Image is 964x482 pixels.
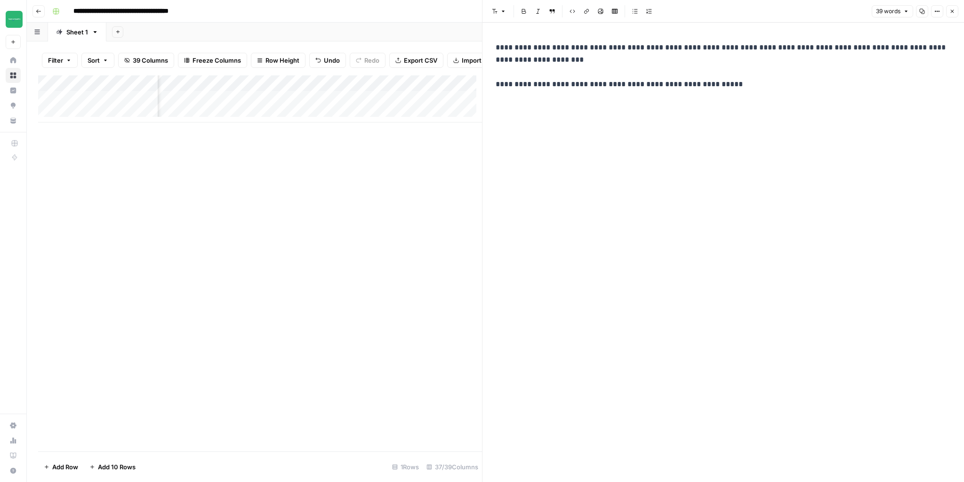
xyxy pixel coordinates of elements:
button: Freeze Columns [178,53,247,68]
a: Browse [6,68,21,83]
span: 39 words [876,7,900,16]
a: Opportunities [6,98,21,113]
a: Your Data [6,113,21,128]
a: Learning Hub [6,448,21,463]
div: 37/39 Columns [423,459,482,474]
span: Row Height [265,56,299,65]
span: Freeze Columns [193,56,241,65]
span: Add Row [52,462,78,472]
button: Undo [309,53,346,68]
button: Workspace: Team Empathy [6,8,21,31]
img: Team Empathy Logo [6,11,23,28]
button: Sort [81,53,114,68]
a: Sheet 1 [48,23,106,41]
span: Redo [364,56,379,65]
button: Filter [42,53,78,68]
button: Import CSV [447,53,502,68]
a: Insights [6,83,21,98]
button: 39 Columns [118,53,174,68]
button: Add Row [38,459,84,474]
span: Sort [88,56,100,65]
span: Undo [324,56,340,65]
a: Home [6,53,21,68]
div: Sheet 1 [66,27,88,37]
a: Usage [6,433,21,448]
span: 39 Columns [133,56,168,65]
span: Add 10 Rows [98,462,136,472]
button: Redo [350,53,386,68]
a: Settings [6,418,21,433]
span: Export CSV [404,56,437,65]
span: Filter [48,56,63,65]
button: Row Height [251,53,305,68]
button: Add 10 Rows [84,459,141,474]
button: Export CSV [389,53,443,68]
span: Import CSV [462,56,496,65]
button: Help + Support [6,463,21,478]
div: 1 Rows [388,459,423,474]
button: 39 words [872,5,913,17]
